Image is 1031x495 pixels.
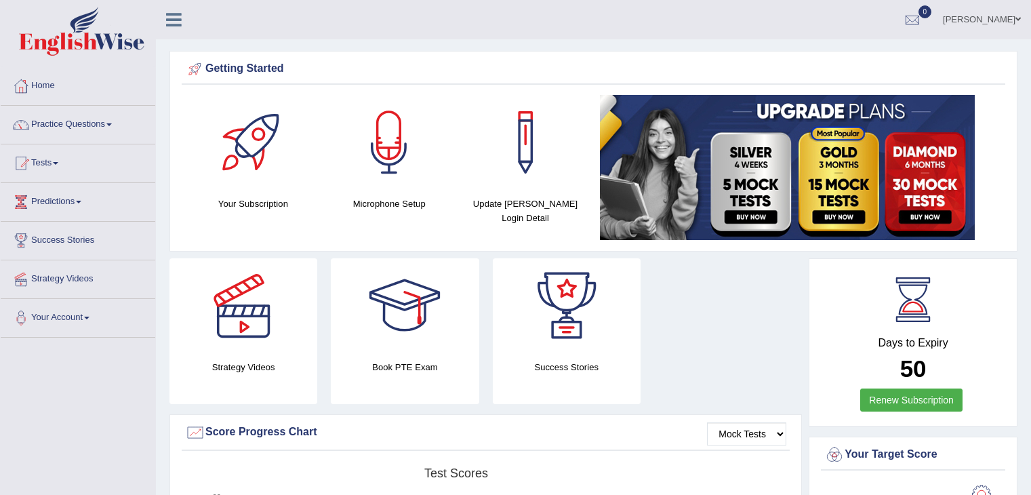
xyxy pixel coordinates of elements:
img: small5.jpg [600,95,975,240]
div: Getting Started [185,59,1002,79]
a: Your Account [1,299,155,333]
a: Success Stories [1,222,155,256]
h4: Your Subscription [192,197,315,211]
tspan: Test scores [424,467,488,480]
a: Practice Questions [1,106,155,140]
a: Home [1,67,155,101]
h4: Update [PERSON_NAME] Login Detail [464,197,587,225]
h4: Days to Expiry [824,337,1002,349]
h4: Strategy Videos [169,360,317,374]
a: Strategy Videos [1,260,155,294]
a: Tests [1,144,155,178]
a: Predictions [1,183,155,217]
h4: Microphone Setup [328,197,451,211]
h4: Book PTE Exam [331,360,479,374]
b: 50 [900,355,927,382]
a: Renew Subscription [860,389,963,412]
div: Your Target Score [824,445,1002,465]
h4: Success Stories [493,360,641,374]
span: 0 [918,5,932,18]
div: Score Progress Chart [185,422,786,443]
